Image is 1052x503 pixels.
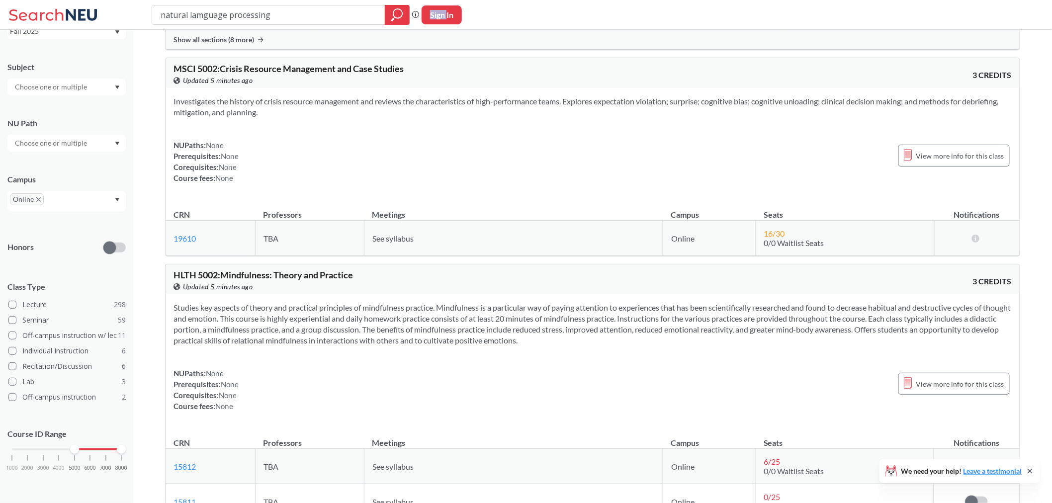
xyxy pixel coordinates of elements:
label: Recitation/Discussion [8,360,126,373]
label: Off-campus instruction w/ lec [8,329,126,342]
span: 3000 [37,465,49,471]
span: None [206,369,224,378]
span: View more info for this class [916,378,1004,390]
span: 8000 [115,465,127,471]
label: Individual Instruction [8,344,126,357]
span: HLTH 5002 : Mindfulness: Theory and Practice [174,269,353,280]
label: Lab [8,375,126,388]
span: Updated 5 minutes ago [183,75,253,86]
th: Seats [756,199,934,221]
span: 0 / 25 [764,492,780,502]
svg: Dropdown arrow [115,30,120,34]
svg: X to remove pill [36,197,41,202]
input: Choose one or multiple [10,81,93,93]
span: View more info for this class [916,150,1004,162]
span: 16 / 30 [764,229,785,238]
div: Subject [7,62,126,73]
div: NUPaths: Prerequisites: Corequisites: Course fees: [174,368,239,412]
th: Professors [256,427,364,449]
span: 11 [118,330,126,341]
span: 298 [114,299,126,310]
span: See syllabus [372,462,414,471]
label: Seminar [8,314,126,327]
span: See syllabus [372,234,414,243]
div: OnlineX to remove pillDropdown arrow [7,191,126,211]
th: Meetings [364,427,663,449]
a: 15812 [174,462,196,471]
th: Campus [663,199,756,221]
th: Meetings [364,199,663,221]
span: 6000 [84,465,96,471]
span: None [215,173,233,182]
th: Seats [756,427,934,449]
svg: Dropdown arrow [115,85,120,89]
span: None [221,380,239,389]
div: NUPaths: Prerequisites: Corequisites: Course fees: [174,140,239,183]
span: 0/0 Waitlist Seats [764,238,824,248]
span: Show all sections (8 more) [174,35,254,44]
span: 2000 [21,465,33,471]
span: None [206,141,224,150]
button: Sign In [422,5,462,24]
a: 19610 [174,234,196,243]
span: 3 CREDITS [973,70,1012,81]
span: 6 [122,345,126,356]
span: 2 [122,392,126,403]
span: 59 [118,315,126,326]
span: 3 CREDITS [973,276,1012,287]
div: CRN [174,209,190,220]
th: Notifications [934,427,1020,449]
a: Leave a testimonial [964,467,1022,475]
span: 6 / 25 [764,457,780,466]
span: OnlineX to remove pill [10,193,44,205]
div: NU Path [7,118,126,129]
div: magnifying glass [385,5,410,25]
span: None [221,152,239,161]
span: None [215,402,233,411]
section: Investigates the history of crisis resource management and reviews the characteristics of high-pe... [174,96,1012,118]
td: TBA [256,221,364,256]
span: Class Type [7,281,126,292]
span: 4000 [53,465,65,471]
svg: Dropdown arrow [115,198,120,202]
div: CRN [174,437,190,448]
span: 3 [122,376,126,387]
span: None [219,163,237,171]
span: 0/0 Waitlist Seats [764,466,824,476]
td: TBA [256,449,364,484]
span: None [219,391,237,400]
p: Course ID Range [7,428,126,440]
div: Campus [7,174,126,185]
div: Dropdown arrow [7,79,126,95]
div: Fall 2025 [10,26,114,37]
span: 7000 [100,465,112,471]
svg: magnifying glass [391,8,403,22]
p: Honors [7,242,34,253]
span: 6 [122,361,126,372]
th: Professors [256,199,364,221]
span: Updated 5 minutes ago [183,281,253,292]
td: Online [663,221,756,256]
span: 5000 [69,465,81,471]
span: 1000 [6,465,18,471]
td: Online [663,449,756,484]
th: Campus [663,427,756,449]
div: Fall 2025Dropdown arrow [7,23,126,39]
span: We need your help! [901,468,1022,475]
th: Notifications [934,199,1020,221]
input: Choose one or multiple [10,137,93,149]
div: Show all sections (8 more) [166,30,1020,49]
label: Off-campus instruction [8,391,126,404]
section: Studies key aspects of theory and practical principles of mindfulness practice. Mindfulness is a ... [174,302,1012,346]
label: Lecture [8,298,126,311]
div: Dropdown arrow [7,135,126,152]
span: MSCI 5002 : Crisis Resource Management and Case Studies [174,63,404,74]
svg: Dropdown arrow [115,142,120,146]
input: Class, professor, course number, "phrase" [160,6,378,23]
